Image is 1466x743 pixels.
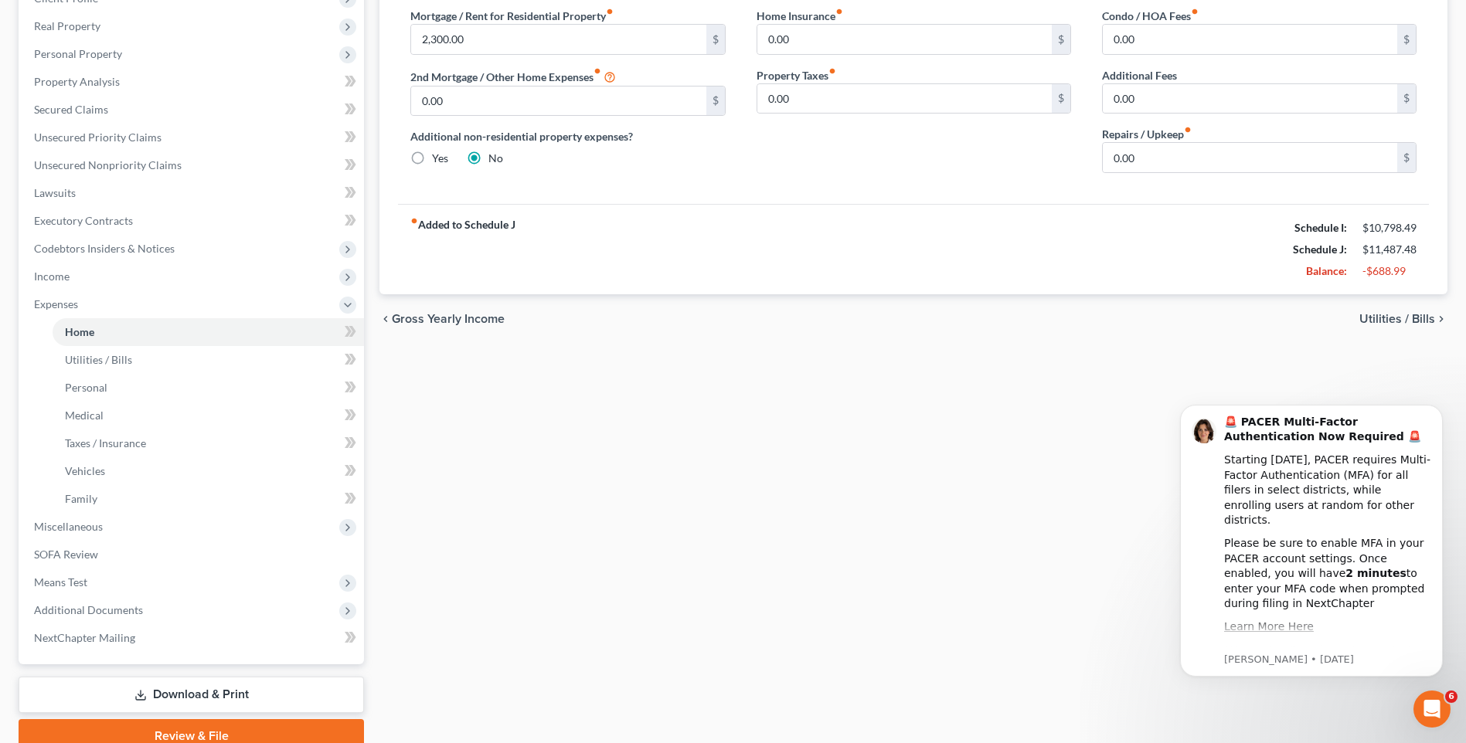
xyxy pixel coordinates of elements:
[34,214,133,227] span: Executory Contracts
[1413,690,1451,728] iframe: Intercom live chat
[1293,243,1347,256] strong: Schedule J:
[53,402,364,429] a: Medical
[22,124,364,151] a: Unsecured Priority Claims
[432,151,448,166] label: Yes
[410,128,725,144] label: Additional non-residential property expenses?
[34,131,162,144] span: Unsecured Priority Claims
[34,103,108,116] span: Secured Claims
[53,346,364,374] a: Utilities / Bills
[1362,263,1417,279] div: -$688.99
[1397,25,1416,54] div: $
[34,297,78,310] span: Expenses
[379,313,392,325] i: chevron_left
[34,47,122,60] span: Personal Property
[392,313,505,325] span: Gross Yearly Income
[34,548,98,561] span: SOFA Review
[22,96,364,124] a: Secured Claims
[53,457,364,485] a: Vehicles
[34,270,70,283] span: Income
[1445,690,1457,703] span: 6
[757,67,836,83] label: Property Taxes
[757,8,843,24] label: Home Insurance
[22,624,364,652] a: NextChapter Mailing
[22,68,364,96] a: Property Analysis
[65,464,105,477] span: Vehicles
[1052,84,1070,114] div: $
[757,84,1052,114] input: --
[1103,143,1397,172] input: --
[410,217,515,282] strong: Added to Schedule J
[22,541,364,568] a: SOFA Review
[34,158,182,171] span: Unsecured Nonpriority Claims
[65,436,146,450] span: Taxes / Insurance
[65,353,132,366] span: Utilities / Bills
[1102,8,1199,24] label: Condo / HOA Fees
[1102,67,1177,83] label: Additional Fees
[34,186,76,199] span: Lawsuits
[594,67,601,75] i: fiber_manual_record
[53,318,364,346] a: Home
[410,8,614,24] label: Mortgage / Rent for Residential Property
[1103,84,1397,114] input: --
[1362,242,1417,257] div: $11,487.48
[22,151,364,179] a: Unsecured Nonpriority Claims
[1191,8,1199,15] i: fiber_manual_record
[34,75,120,88] span: Property Analysis
[835,8,843,15] i: fiber_manual_record
[53,485,364,513] a: Family
[34,242,175,255] span: Codebtors Insiders & Notices
[411,25,706,54] input: --
[828,67,836,75] i: fiber_manual_record
[19,677,364,713] a: Download & Print
[1306,264,1347,277] strong: Balance:
[34,19,100,32] span: Real Property
[606,8,614,15] i: fiber_manual_record
[53,374,364,402] a: Personal
[65,381,107,394] span: Personal
[411,87,706,116] input: --
[1184,126,1192,134] i: fiber_manual_record
[1103,25,1397,54] input: --
[1397,143,1416,172] div: $
[34,575,87,589] span: Means Test
[1294,221,1347,234] strong: Schedule I:
[34,520,103,533] span: Miscellaneous
[1157,382,1466,701] iframe: Intercom notifications message
[757,25,1052,54] input: --
[1359,313,1447,325] button: Utilities / Bills chevron_right
[34,603,143,616] span: Additional Documents
[379,313,505,325] button: chevron_left Gross Yearly Income
[1052,25,1070,54] div: $
[65,325,94,338] span: Home
[1362,220,1417,236] div: $10,798.49
[488,151,503,166] label: No
[53,429,364,457] a: Taxes / Insurance
[1397,84,1416,114] div: $
[1435,313,1447,325] i: chevron_right
[22,179,364,207] a: Lawsuits
[1102,126,1192,142] label: Repairs / Upkeep
[410,67,616,86] label: 2nd Mortgage / Other Home Expenses
[706,25,725,54] div: $
[410,217,418,225] i: fiber_manual_record
[22,207,364,235] a: Executory Contracts
[65,492,97,505] span: Family
[65,409,104,422] span: Medical
[34,631,135,644] span: NextChapter Mailing
[706,87,725,116] div: $
[1359,313,1435,325] span: Utilities / Bills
